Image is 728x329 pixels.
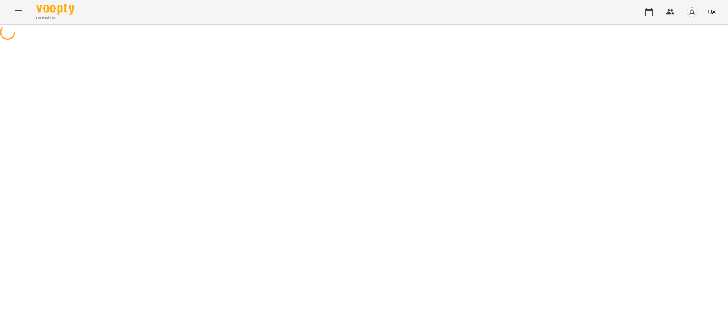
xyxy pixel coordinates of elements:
img: avatar_s.png [687,7,697,17]
button: Menu [9,3,27,21]
img: Voopty Logo [36,4,74,15]
button: UA [705,5,719,19]
span: For Business [36,16,74,20]
span: UA [708,8,716,16]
